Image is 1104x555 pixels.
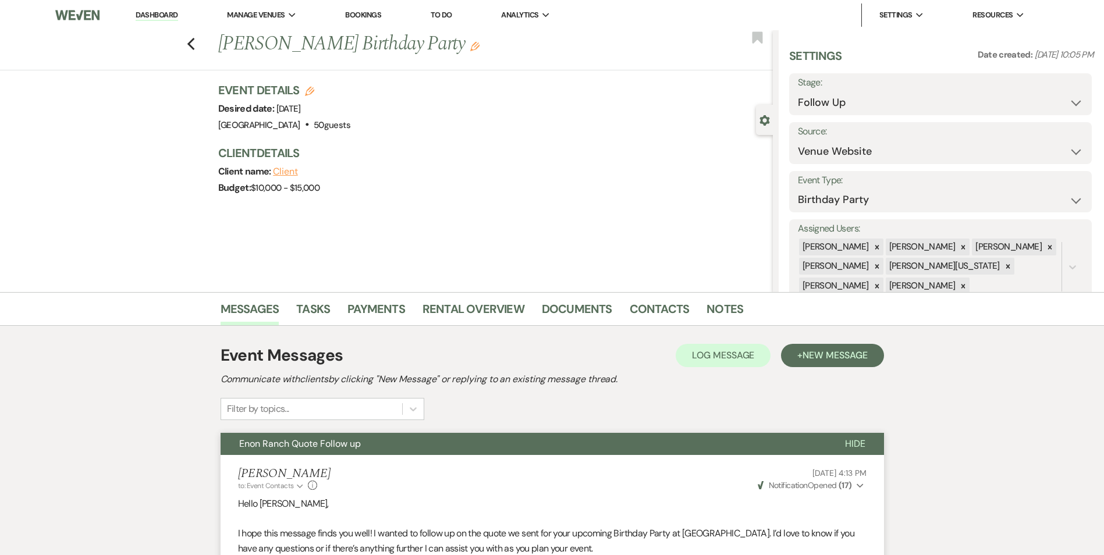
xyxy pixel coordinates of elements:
[845,437,865,450] span: Hide
[886,239,957,255] div: [PERSON_NAME]
[276,103,301,115] span: [DATE]
[803,349,867,361] span: New Message
[798,220,1083,237] label: Assigned Users:
[218,182,251,194] span: Budget:
[345,10,381,20] a: Bookings
[136,10,178,21] a: Dashboard
[251,182,320,194] span: $10,000 - $15,000
[238,496,867,511] p: Hello [PERSON_NAME],
[758,480,852,490] span: Opened
[799,258,871,275] div: [PERSON_NAME]
[218,119,300,131] span: [GEOGRAPHIC_DATA]
[781,344,883,367] button: +New Message
[221,300,279,325] a: Messages
[826,433,884,455] button: Hide
[501,9,538,21] span: Analytics
[221,343,343,368] h1: Event Messages
[227,9,285,21] span: Manage Venues
[799,239,871,255] div: [PERSON_NAME]
[978,49,1035,61] span: Date created:
[886,258,1002,275] div: [PERSON_NAME][US_STATE]
[227,402,289,416] div: Filter by topics...
[972,9,1013,21] span: Resources
[55,3,100,27] img: Weven Logo
[812,468,866,478] span: [DATE] 4:13 PM
[799,277,871,294] div: [PERSON_NAME]
[239,437,361,450] span: Enon Ranch Quote Follow up
[676,344,771,367] button: Log Message
[238,481,294,490] span: to: Event Contacts
[314,119,350,131] span: 50 guests
[886,277,957,294] div: [PERSON_NAME]
[542,300,612,325] a: Documents
[273,167,298,176] button: Client
[296,300,330,325] a: Tasks
[692,349,754,361] span: Log Message
[218,82,350,98] h3: Event Details
[879,9,913,21] span: Settings
[221,372,884,386] h2: Communicate with clients by clicking "New Message" or replying to an existing message thread.
[798,172,1083,189] label: Event Type:
[423,300,524,325] a: Rental Overview
[759,114,770,125] button: Close lead details
[218,165,274,177] span: Client name:
[798,123,1083,140] label: Source:
[798,74,1083,91] label: Stage:
[470,41,480,51] button: Edit
[769,480,808,490] span: Notification
[630,300,690,325] a: Contacts
[218,102,276,115] span: Desired date:
[789,48,842,73] h3: Settings
[972,239,1043,255] div: [PERSON_NAME]
[1035,49,1094,61] span: [DATE] 10:05 PM
[218,145,761,161] h3: Client Details
[238,467,331,481] h5: [PERSON_NAME]
[347,300,405,325] a: Payments
[238,481,305,491] button: to: Event Contacts
[221,433,826,455] button: Enon Ranch Quote Follow up
[218,30,658,58] h1: [PERSON_NAME] Birthday Party
[839,480,852,490] strong: ( 17 )
[707,300,743,325] a: Notes
[431,10,452,20] a: To Do
[756,479,866,492] button: NotificationOpened (17)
